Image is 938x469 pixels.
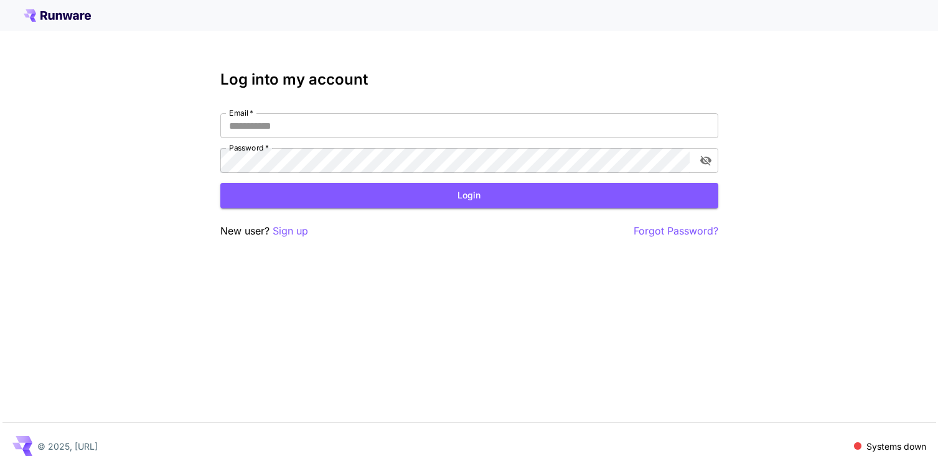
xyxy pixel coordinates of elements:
[220,223,308,239] p: New user?
[220,183,718,208] button: Login
[866,440,926,453] p: Systems down
[37,440,98,453] p: © 2025, [URL]
[695,149,717,172] button: toggle password visibility
[634,223,718,239] button: Forgot Password?
[229,108,253,118] label: Email
[273,223,308,239] button: Sign up
[220,71,718,88] h3: Log into my account
[229,142,269,153] label: Password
